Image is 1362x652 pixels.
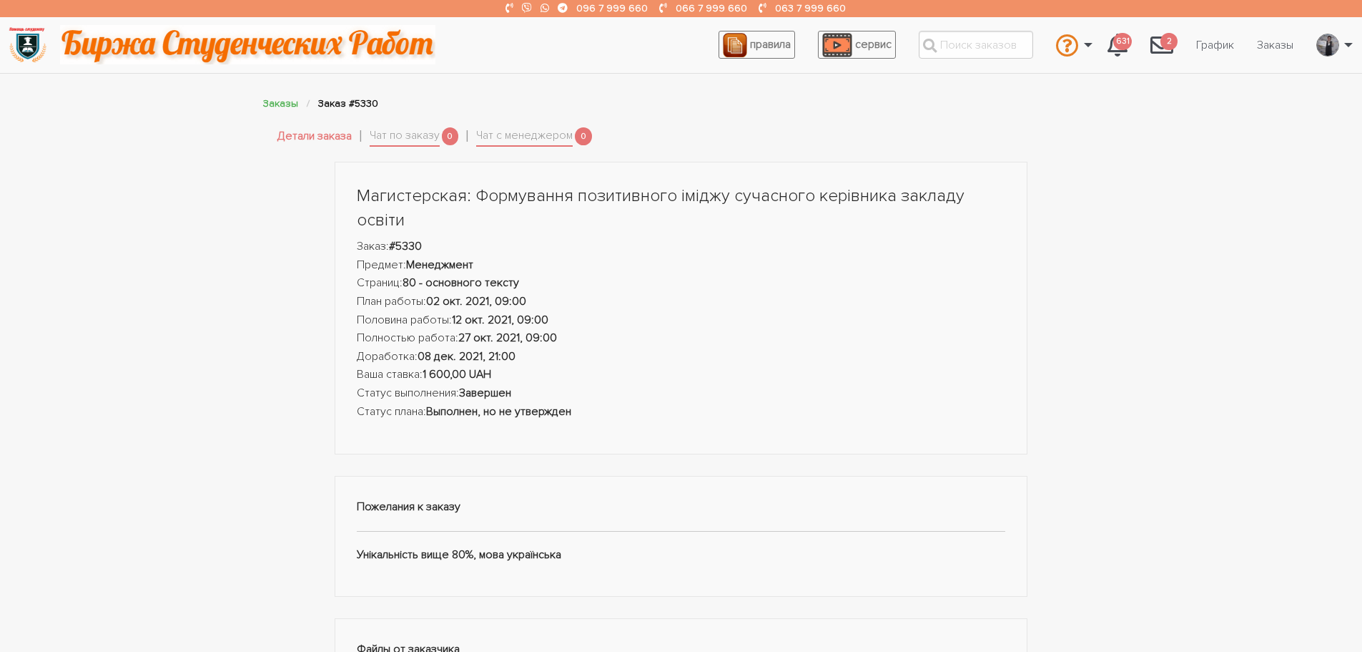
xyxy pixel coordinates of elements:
[357,256,1006,275] li: Предмет:
[418,349,515,364] strong: 08 дек. 2021, 21:00
[357,238,1006,256] li: Заказ:
[1317,34,1338,57] img: 20171208_160937.jpg
[1245,31,1305,59] a: Заказы
[357,348,1006,366] li: Доработка:
[406,258,473,272] strong: Менеджмент
[357,184,1006,232] h1: Магистерская: Формування позитивного іміджу сучасного керівника закладу освіти
[576,2,648,14] a: 096 7 999 660
[458,331,557,345] strong: 27 окт. 2021, 09:00
[357,293,1006,311] li: План работы:
[1113,33,1132,51] span: 631
[476,127,573,147] a: Чат с менеджером
[723,33,747,57] img: agreement_icon-feca34a61ba7f3d1581b08bc946b2ec1ccb426f67415f344566775c155b7f62c.png
[357,403,1006,422] li: Статус плана:
[818,31,896,59] a: сервис
[676,2,747,14] a: 066 7 999 660
[357,366,1006,384] li: Ваша ставка:
[775,2,846,14] a: 063 7 999 660
[442,127,459,145] span: 0
[719,31,795,59] a: правила
[357,500,460,514] strong: Пожелания к заказу
[60,25,435,64] img: motto-2ce64da2796df845c65ce8f9480b9c9d679903764b3ca6da4b6de107518df0fe.gif
[318,95,378,112] li: Заказ #5330
[1139,26,1185,64] a: 2
[750,37,791,52] span: правила
[919,31,1033,59] input: Поиск заказов
[357,274,1006,293] li: Страниц:
[357,311,1006,330] li: Половина работы:
[8,25,47,64] img: logo-135dea9cf721667cc4ddb0c1795e3ba8b7f362e3d0c04e2cc90b931989920324.png
[575,127,592,145] span: 0
[426,404,571,419] strong: Выполнен, но не утвержден
[389,239,422,253] strong: #5330
[403,276,519,290] strong: 80 - основного тексту
[452,313,548,327] strong: 12 окт. 2021, 09:00
[1096,26,1139,64] a: 631
[335,476,1028,597] div: Унікальність вище 80%, мова українська
[423,367,491,381] strong: 1 600,00 UAH
[822,33,852,57] img: play_icon-49f7f135c9dc9a03216cfdbccbe1e3994649169d890fb554cedf0eac35a01ba8.png
[357,329,1006,348] li: Полностью работа:
[855,37,892,52] span: сервис
[277,127,352,146] a: Детали заказа
[459,386,511,400] strong: Завершен
[426,294,526,308] strong: 02 окт. 2021, 09:00
[1160,33,1178,51] span: 2
[357,384,1006,403] li: Статус выполнения:
[1185,31,1245,59] a: График
[263,97,298,110] a: Заказы
[370,127,440,147] a: Чат по заказу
